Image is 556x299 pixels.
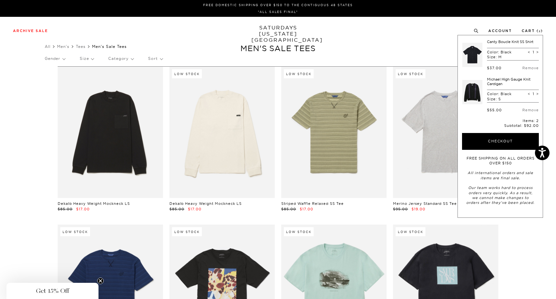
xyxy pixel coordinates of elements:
a: Dekalb Heavy Weight Mockneck LS [169,201,242,206]
a: Dekalb Heavy Weight Mockneck LS [58,201,130,206]
span: $85.00 [281,207,296,211]
span: $19.00 [411,207,425,211]
div: Low Stock [396,227,425,236]
span: Get 15% Off [36,287,69,295]
p: Sort [148,51,162,66]
span: Men's Sale Tees [92,44,127,49]
a: Remove [522,108,539,112]
div: Low Stock [284,227,314,236]
a: Striped Waffle Relaxed SS Tee [281,201,344,206]
p: Size [80,51,94,66]
span: $92.00 [524,123,539,128]
button: Checkout [462,133,539,150]
a: Cart (2) [522,29,543,33]
a: Archive Sale [13,29,48,33]
div: Low Stock [60,227,90,236]
p: Color: Black [487,50,512,54]
span: $17.00 [300,207,313,211]
div: $37.00 [487,66,502,70]
span: > [536,50,539,54]
span: < [528,50,530,54]
a: Account [488,29,512,33]
p: Color: Black [487,92,512,96]
p: *ALL SALES FINAL* [16,9,540,14]
a: SATURDAYS[US_STATE][GEOGRAPHIC_DATA] [251,25,305,43]
span: $17.00 [188,207,202,211]
a: Men's [57,44,69,49]
p: Items: 2 [462,118,539,123]
span: $95.00 [393,207,408,211]
span: < [528,92,530,96]
a: Tees [76,44,86,49]
a: All [45,44,51,49]
small: 2 [539,30,541,33]
div: Low Stock [396,69,425,78]
p: Category [108,51,133,66]
em: All international orders and sale items are final sale. [468,171,533,180]
p: Gender [45,51,65,66]
p: FREE DOMESTIC SHIPPING OVER $150 TO THE CONTIGUOUS 48 STATES [16,3,540,7]
div: Low Stock [284,69,314,78]
span: $85.00 [58,207,73,211]
div: Get 15% OffClose teaser [6,283,98,299]
span: $85.00 [169,207,184,211]
p: Size: M [487,55,512,59]
a: Canty Boucle Knit SS Shirt [487,39,533,44]
em: Our team works hard to process orders very quickly. As a result, we cannot make changes to orders... [466,185,535,205]
a: Merino Jersey Standard SS Tee [393,201,457,206]
a: Michael High Gauge Knit Cardigan [487,77,530,86]
div: $55.00 [487,108,502,112]
p: Size: S [487,97,512,101]
div: Low Stock [172,227,202,236]
a: Remove [522,66,539,70]
span: $17.00 [76,207,90,211]
div: Low Stock [172,69,202,78]
span: > [536,92,539,96]
p: Subtotal: [462,123,539,128]
p: FREE SHIPPING ON ALL ORDERS OVER $150 [465,156,536,166]
button: Close teaser [97,278,104,284]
